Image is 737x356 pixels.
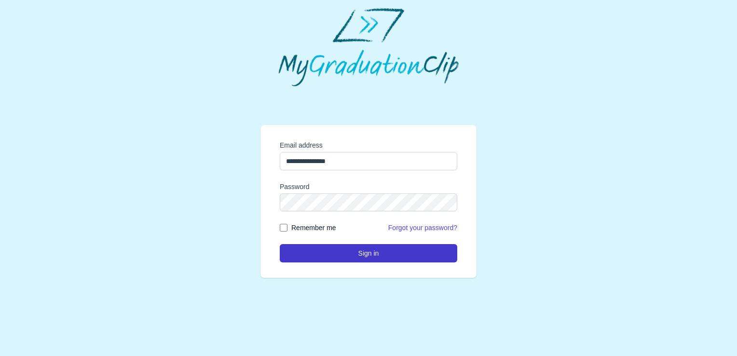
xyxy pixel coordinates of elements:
label: Remember me [291,223,336,233]
img: MyGraduationClip [278,8,459,86]
button: Sign in [280,244,457,262]
label: Password [280,182,457,192]
label: Email address [280,140,457,150]
a: Forgot your password? [388,224,457,232]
